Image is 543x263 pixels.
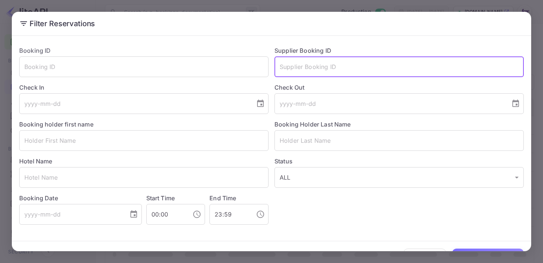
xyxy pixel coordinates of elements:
[146,204,187,225] input: hh:mm
[189,207,204,222] button: Choose time, selected time is 12:00 AM
[209,204,250,225] input: hh:mm
[12,12,531,35] h2: Filter Reservations
[253,207,268,222] button: Choose time, selected time is 11:59 PM
[508,96,523,111] button: Choose date
[19,130,269,151] input: Holder First Name
[19,158,52,165] label: Hotel Name
[19,93,250,114] input: yyyy-mm-dd
[274,83,524,92] label: Check Out
[274,56,524,77] input: Supplier Booking ID
[274,121,351,128] label: Booking Holder Last Name
[126,207,141,222] button: Choose date
[19,194,142,203] label: Booking Date
[19,83,269,92] label: Check In
[209,194,236,202] label: End Time
[146,194,175,202] label: Start Time
[274,47,331,54] label: Supplier Booking ID
[19,47,51,54] label: Booking ID
[274,167,524,188] div: ALL
[19,121,93,128] label: Booking holder first name
[19,167,269,188] input: Hotel Name
[19,204,123,225] input: yyyy-mm-dd
[274,93,505,114] input: yyyy-mm-dd
[19,56,269,77] input: Booking ID
[253,96,268,111] button: Choose date
[274,157,524,166] label: Status
[274,130,524,151] input: Holder Last Name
